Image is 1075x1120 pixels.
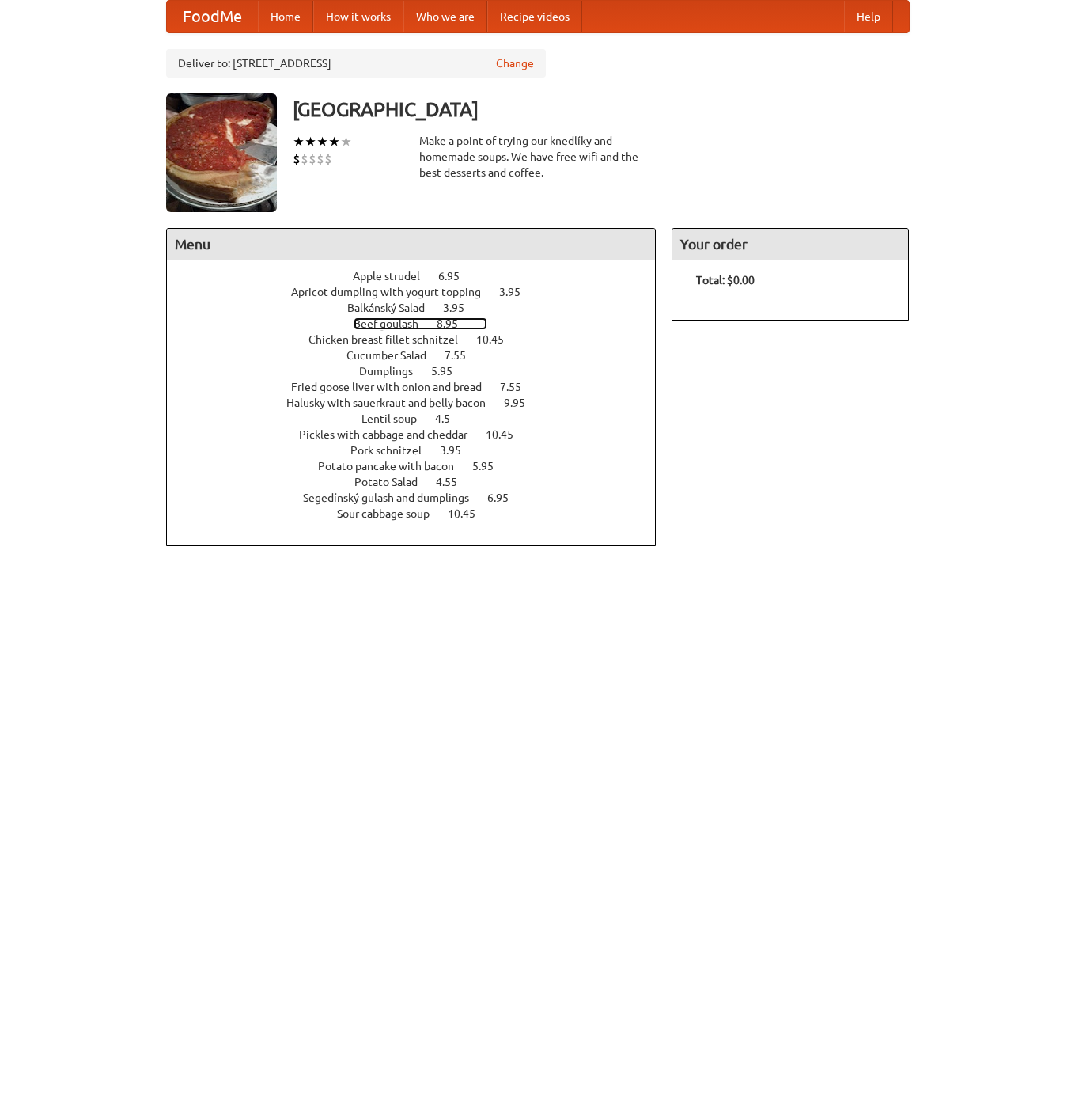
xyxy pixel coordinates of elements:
a: Pork schnitzel 3.95 [350,444,490,457]
span: Apricot dumpling with yogurt topping [291,286,497,298]
li: $ [301,150,308,168]
span: Cucumber Salad [346,349,442,362]
a: Change [496,55,534,71]
li: ★ [293,133,305,150]
span: 3.95 [499,286,536,298]
span: 5.95 [431,365,468,378]
span: 7.55 [500,381,537,393]
span: Halusky with sauerkraut and belly bacon [286,397,502,409]
a: Potato pancake with bacon 5.95 [318,460,523,473]
span: 6.95 [487,492,524,504]
a: Home [258,1,313,32]
div: Make a point of trying our knedlíky and homemade soups. We have free wifi and the best desserts a... [419,133,657,180]
a: Recipe videos [487,1,582,32]
a: How it works [313,1,403,32]
li: $ [324,150,332,168]
li: ★ [316,133,328,150]
span: Fried goose liver with onion and bread [291,381,498,393]
span: 9.95 [504,397,541,409]
a: Cucumber Salad 7.55 [346,349,495,362]
span: 4.55 [436,476,473,488]
a: Beef goulash 8.95 [354,317,487,330]
a: Apple strudel 6.95 [353,270,489,283]
h3: [GEOGRAPHIC_DATA] [293,93,910,125]
a: Pickles with cabbage and cheddar 10.45 [299,428,543,441]
span: 6.95 [438,270,475,283]
li: ★ [305,133,316,150]
span: Dumplings [359,365,429,378]
a: Lentil soup 4.5 [361,412,479,425]
span: 10.45 [486,428,529,441]
span: Chicken breast fillet schnitzel [308,333,474,346]
span: 7.55 [445,349,482,362]
span: Potato Salad [354,476,433,488]
span: Sour cabbage soup [337,507,445,520]
a: Segedínský gulash and dumplings 6.95 [303,492,538,504]
span: 10.45 [448,507,491,520]
li: ★ [340,133,352,150]
span: Pickles with cabbage and cheddar [299,428,483,441]
li: $ [308,150,316,168]
a: Help [844,1,893,32]
span: Apple strudel [353,270,436,283]
span: Potato pancake with bacon [318,460,470,473]
a: Sour cabbage soup 10.45 [337,507,505,520]
span: Pork schnitzel [350,444,437,457]
span: 3.95 [443,302,480,314]
a: Halusky with sauerkraut and belly bacon 9.95 [286,397,555,409]
img: angular.jpg [166,93,277,212]
span: Segedínský gulash and dumplings [303,492,485,504]
span: Lentil soup [361,412,433,425]
span: 10.45 [476,333,520,346]
span: 4.5 [435,412,466,425]
b: Total: $0.00 [696,274,755,287]
h4: Your order [672,229,908,260]
li: $ [316,150,324,168]
a: Apricot dumpling with yogurt topping 3.95 [291,286,550,298]
span: 3.95 [440,444,477,457]
span: Balkánský Salad [347,302,441,314]
a: Who we are [403,1,487,32]
div: Deliver to: [STREET_ADDRESS] [166,49,546,78]
a: Dumplings 5.95 [359,365,482,378]
span: 5.95 [472,460,509,473]
span: Beef goulash [354,317,434,330]
a: Potato Salad 4.55 [354,476,486,488]
li: ★ [328,133,340,150]
a: FoodMe [167,1,258,32]
a: Chicken breast fillet schnitzel 10.45 [308,333,533,346]
span: 8.95 [437,317,474,330]
a: Balkánský Salad 3.95 [347,302,494,314]
a: Fried goose liver with onion and bread 7.55 [291,381,551,393]
h4: Menu [167,229,656,260]
li: $ [293,150,301,168]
